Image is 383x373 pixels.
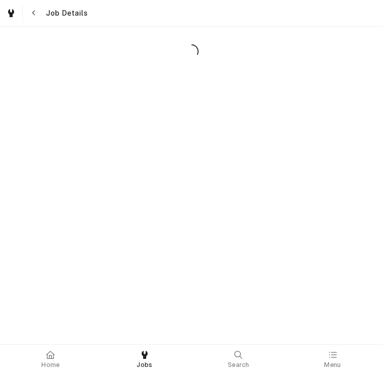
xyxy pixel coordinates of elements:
a: Menu [286,347,379,371]
a: Jobs [98,347,191,371]
a: Home [4,347,97,371]
span: Jobs [137,361,152,369]
a: Go to Jobs [2,4,20,22]
a: Search [192,347,285,371]
span: Menu [324,361,341,369]
span: Search [228,361,249,369]
span: Home [41,361,59,369]
span: Job Details [43,8,88,18]
button: Navigate back [25,4,43,22]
